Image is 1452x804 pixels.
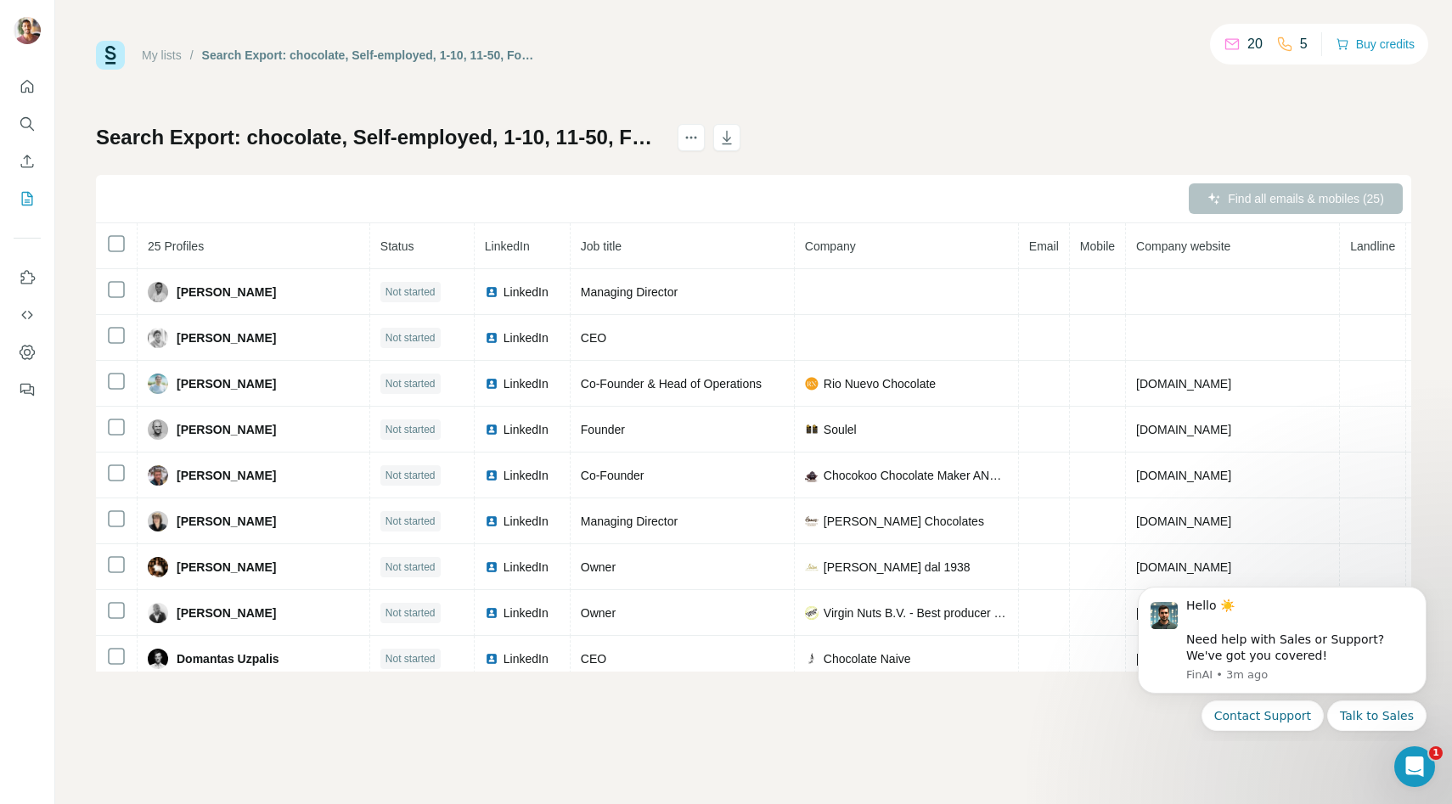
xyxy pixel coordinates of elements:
[581,423,625,436] span: Founder
[148,649,168,669] img: Avatar
[1136,560,1231,574] span: [DOMAIN_NAME]
[504,513,549,530] span: LinkedIn
[504,467,549,484] span: LinkedIn
[177,421,276,438] span: [PERSON_NAME]
[14,71,41,102] button: Quick start
[581,652,606,666] span: CEO
[485,285,498,299] img: LinkedIn logo
[485,560,498,574] img: LinkedIn logo
[148,419,168,440] img: Avatar
[1336,32,1415,56] button: Buy credits
[581,560,616,574] span: Owner
[1080,239,1115,253] span: Mobile
[14,300,41,330] button: Use Surfe API
[805,239,856,253] span: Company
[14,17,41,44] img: Avatar
[148,282,168,302] img: Avatar
[581,514,678,528] span: Managing Director
[177,375,276,392] span: [PERSON_NAME]
[504,421,549,438] span: LinkedIn
[504,284,549,301] span: LinkedIn
[177,559,276,576] span: [PERSON_NAME]
[1136,514,1231,528] span: [DOMAIN_NAME]
[485,469,498,482] img: LinkedIn logo
[485,606,498,620] img: LinkedIn logo
[148,239,204,253] span: 25 Profiles
[386,514,436,529] span: Not started
[386,376,436,391] span: Not started
[824,421,857,438] span: Soulel
[386,605,436,621] span: Not started
[14,183,41,214] button: My lists
[485,514,498,528] img: LinkedIn logo
[581,285,678,299] span: Managing Director
[148,465,168,486] img: Avatar
[1350,239,1395,253] span: Landline
[386,559,436,575] span: Not started
[14,374,41,405] button: Feedback
[1247,34,1263,54] p: 20
[1136,377,1231,391] span: [DOMAIN_NAME]
[824,604,1008,621] span: Virgin Nuts B.V. - Best producer of sweet coated nuts seeds cereals etc
[386,651,436,666] span: Not started
[148,603,168,623] img: Avatar
[177,284,276,301] span: [PERSON_NAME]
[504,559,549,576] span: LinkedIn
[581,377,762,391] span: Co-Founder & Head of Operations
[805,652,819,666] img: company-logo
[485,239,530,253] span: LinkedIn
[805,469,819,482] img: company-logo
[96,41,125,70] img: Surfe Logo
[1029,239,1059,253] span: Email
[202,47,539,64] div: Search Export: chocolate, Self-employed, 1-10, 11-50, Founder, Co-Founder, Chief Executive Office...
[504,604,549,621] span: LinkedIn
[485,423,498,436] img: LinkedIn logo
[177,513,276,530] span: [PERSON_NAME]
[581,469,644,482] span: Co-Founder
[824,650,911,667] span: Chocolate Naive
[678,124,705,151] button: actions
[148,511,168,531] img: Avatar
[386,284,436,300] span: Not started
[148,374,168,394] img: Avatar
[380,239,414,253] span: Status
[14,109,41,139] button: Search
[805,606,819,620] img: company-logo
[805,514,819,528] img: company-logo
[504,650,549,667] span: LinkedIn
[485,652,498,666] img: LinkedIn logo
[386,468,436,483] span: Not started
[177,329,276,346] span: [PERSON_NAME]
[581,331,606,345] span: CEO
[805,423,819,436] img: company-logo
[824,559,971,576] span: [PERSON_NAME] dal 1938
[805,377,819,391] img: company-logo
[96,124,662,151] h1: Search Export: chocolate, Self-employed, 1-10, 11-50, Founder, Co-Founder, Chief Executive Office...
[1300,34,1308,54] p: 5
[1429,746,1443,760] span: 1
[824,375,936,392] span: Rio Nuevo Chocolate
[1136,469,1231,482] span: [DOMAIN_NAME]
[581,239,622,253] span: Job title
[386,422,436,437] span: Not started
[386,330,436,346] span: Not started
[824,467,1008,484] span: Chocokoo Chocolate Maker AND Chocolatier
[148,328,168,348] img: Avatar
[1112,571,1452,741] iframe: Intercom notifications message
[824,513,984,530] span: [PERSON_NAME] Chocolates
[177,604,276,621] span: [PERSON_NAME]
[177,650,279,667] span: Domantas Uzpalis
[805,560,819,574] img: company-logo
[14,146,41,177] button: Enrich CSV
[581,606,616,620] span: Owner
[14,337,41,368] button: Dashboard
[14,262,41,293] button: Use Surfe on LinkedIn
